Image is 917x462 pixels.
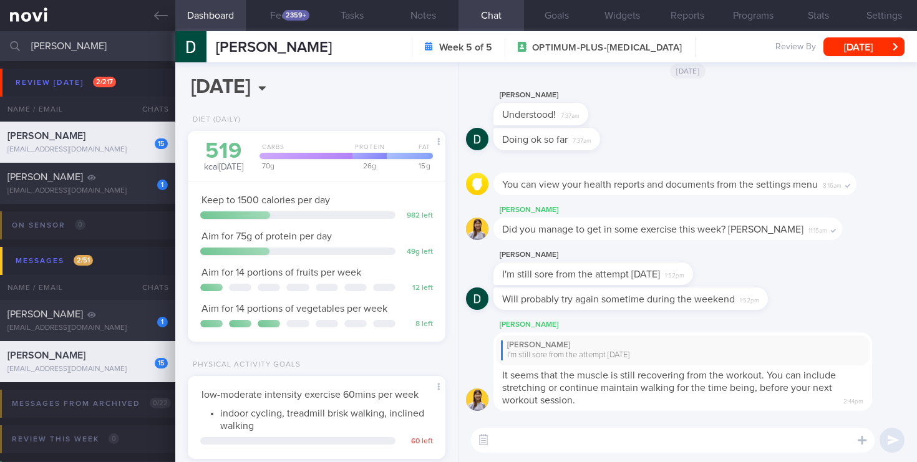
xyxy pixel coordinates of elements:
span: 7:37am [561,108,580,120]
div: Messages from Archived [9,395,174,412]
span: [PERSON_NAME] [7,350,85,360]
div: 8 left [402,320,433,329]
span: 2 / 217 [93,77,116,87]
div: Physical Activity Goals [188,360,301,370]
div: 15 g [383,162,433,170]
div: I'm still sore from the attempt [DATE] [501,350,865,360]
div: 15 [155,358,168,368]
div: [PERSON_NAME] [493,317,910,332]
span: 0 [109,433,119,444]
span: I'm still sore from the attempt [DATE] [502,269,660,279]
div: Protein [349,143,387,159]
div: 26 g [349,162,387,170]
span: [PERSON_NAME] [7,131,85,141]
span: Understood! [502,110,556,120]
span: Keep to 1500 calories per day [201,195,330,205]
div: 2359+ [283,10,309,21]
span: 0 [75,219,85,230]
span: You can view your health reports and documents from the settings menu [502,180,818,190]
div: kcal [DATE] [200,140,247,173]
div: Chats [125,275,175,300]
span: [PERSON_NAME] [7,309,83,319]
span: Aim for 14 portions of fruits per week [201,267,361,277]
div: [PERSON_NAME] [501,340,865,350]
div: 519 [200,140,247,162]
span: [PERSON_NAME] [216,40,332,55]
div: Review [DATE] [12,74,119,91]
span: Aim for 75g of protein per day [201,231,332,241]
div: 49 g left [402,248,433,257]
span: 2 / 51 [74,255,93,266]
div: 70 g [256,162,352,170]
div: [PERSON_NAME] [493,248,730,262]
span: Review By [775,42,816,53]
div: Carbs [256,143,352,159]
div: Messages [12,253,96,269]
div: [EMAIL_ADDRESS][DOMAIN_NAME] [7,145,168,155]
span: [DATE] [670,64,706,79]
div: Fat [383,143,433,159]
span: 2:44pm [843,394,863,406]
span: 1:52pm [665,268,684,280]
span: Doing ok so far [502,135,568,145]
div: 982 left [402,211,433,221]
div: [EMAIL_ADDRESS][DOMAIN_NAME] [7,365,168,374]
div: 15 [155,138,168,149]
div: On sensor [9,217,89,234]
span: 1:52pm [740,293,759,305]
span: [PERSON_NAME] [7,172,83,182]
div: 12 left [402,284,433,293]
span: Aim for 14 portions of vegetables per week [201,304,387,314]
div: [EMAIL_ADDRESS][DOMAIN_NAME] [7,186,168,196]
div: [PERSON_NAME] [493,88,626,103]
span: Did you manage to get in some exercise this week? [PERSON_NAME] [502,224,803,234]
span: low-moderate intensity exercise 60mins per week [201,390,419,400]
div: 60 left [402,437,433,446]
div: [PERSON_NAME] [493,203,880,218]
div: Chats [125,97,175,122]
span: 8:16am [823,178,842,190]
span: OPTIMUM-PLUS-[MEDICAL_DATA] [532,42,682,54]
li: indoor cycling, treadmill brisk walking, inclined walking [220,404,432,432]
span: 11:15am [808,223,827,235]
span: 7:37am [573,133,591,145]
div: 1 [157,317,168,327]
div: [EMAIL_ADDRESS][DOMAIN_NAME] [7,324,168,333]
strong: Week 5 of 5 [439,41,492,54]
span: Will probably try again sometime during the weekend [502,294,735,304]
span: 0 / 22 [150,398,171,408]
div: Review this week [9,431,122,448]
div: 1 [157,180,168,190]
span: It seems that the muscle is still recovering from the workout. You can include stretching or cont... [502,370,836,405]
button: [DATE] [823,37,905,56]
div: Diet (Daily) [188,115,241,125]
